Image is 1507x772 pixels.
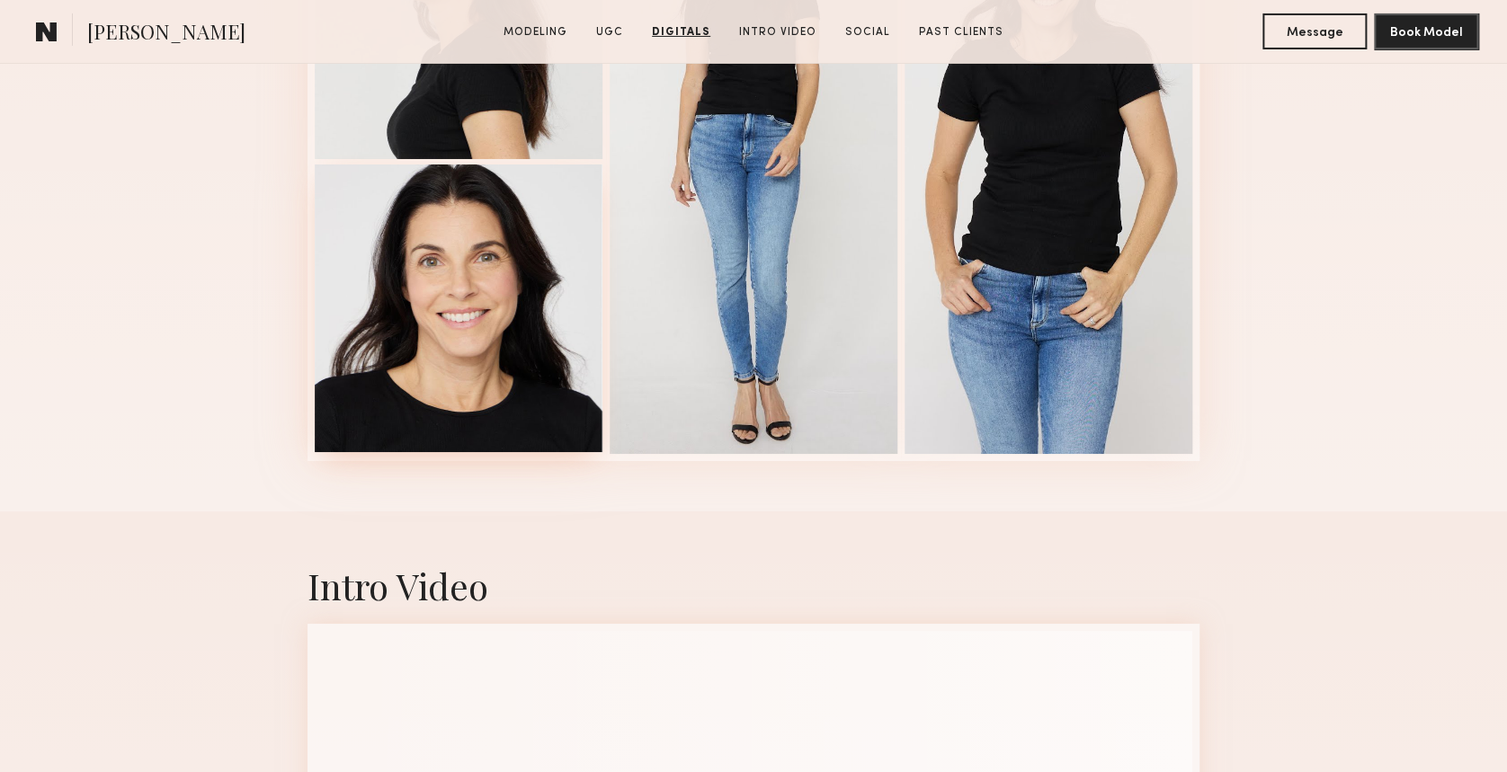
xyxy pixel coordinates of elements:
div: Intro Video [308,562,1199,609]
a: Book Model [1374,23,1478,39]
a: Intro Video [732,24,824,40]
a: UGC [589,24,630,40]
a: Social [838,24,897,40]
button: Message [1262,13,1367,49]
button: Book Model [1374,13,1478,49]
a: Past Clients [912,24,1011,40]
a: Modeling [496,24,575,40]
a: Digitals [645,24,718,40]
span: [PERSON_NAME] [87,18,245,49]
